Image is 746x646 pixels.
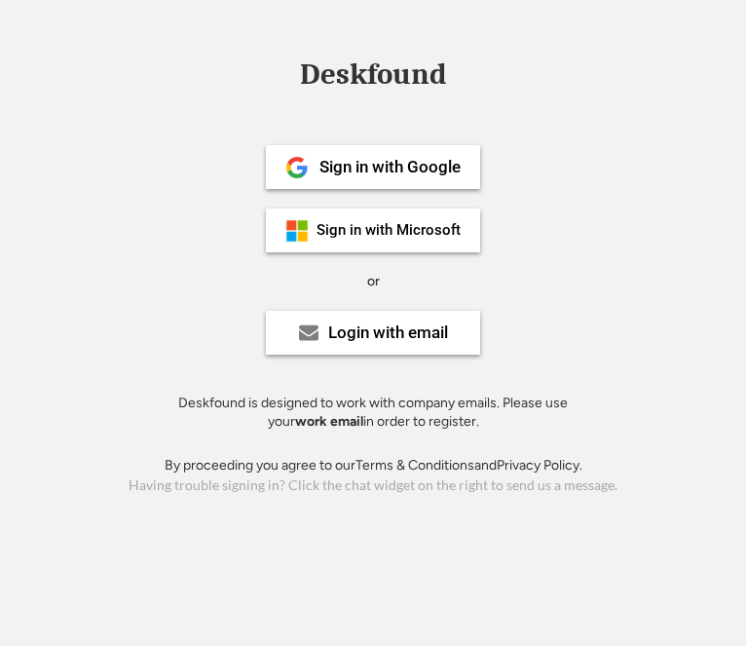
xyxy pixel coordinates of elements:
[497,457,582,474] a: Privacy Policy.
[367,272,380,291] div: or
[154,394,592,432] div: Deskfound is designed to work with company emails. Please use your in order to register.
[290,59,456,90] div: Deskfound
[285,219,309,243] img: ms-symbollockup_mssymbol_19.png
[165,456,582,475] div: By proceeding you agree to our and
[355,457,474,474] a: Terms & Conditions
[317,223,461,238] div: Sign in with Microsoft
[285,156,309,179] img: 1024px-Google__G__Logo.svg.png
[328,324,448,341] div: Login with email
[295,413,363,430] strong: work email
[319,159,461,175] div: Sign in with Google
